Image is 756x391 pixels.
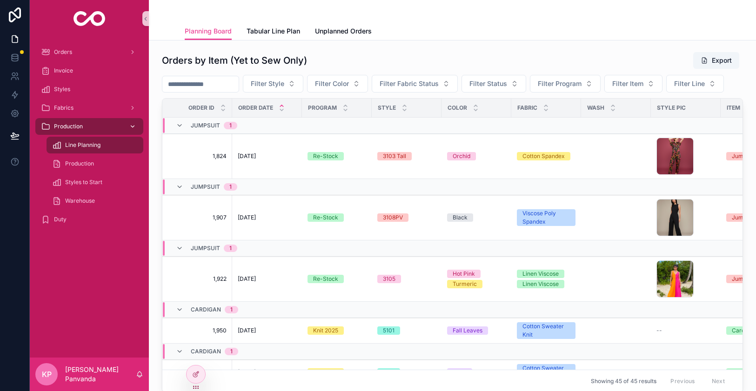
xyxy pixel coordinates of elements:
[447,152,506,160] a: Orchid
[732,213,756,222] div: Jumpsuit
[522,322,570,339] div: Cotton Sweater Knit
[188,104,214,112] span: Order ID
[313,213,338,222] div: Re-Stock
[230,306,233,313] div: 1
[380,79,439,88] span: Filter Fabric Status
[191,306,221,313] span: Cardigan
[383,213,403,222] div: 3108PV
[243,75,303,93] button: Select Button
[65,179,102,186] span: Styles to Start
[54,216,67,223] span: Duty
[65,160,94,167] span: Production
[65,365,136,384] p: [PERSON_NAME] Panvanda
[30,37,149,240] div: scrollable content
[174,275,227,283] a: 1,922
[35,99,143,116] a: Fabrics
[732,152,756,160] div: Jumpsuit
[656,327,715,334] a: --
[377,213,436,222] a: 3108PV
[372,75,458,93] button: Select Button
[54,123,83,130] span: Production
[74,11,106,26] img: App logo
[308,275,366,283] a: Re-Stock
[308,213,366,222] a: Re-Stock
[453,213,468,222] div: Black
[307,75,368,93] button: Select Button
[54,67,73,74] span: Invoice
[469,79,507,88] span: Filter Status
[587,104,604,112] span: Wash
[308,152,366,160] a: Re-Stock
[453,280,477,288] div: Turmeric
[174,152,227,160] span: 1,824
[453,152,470,160] div: Orchid
[656,369,662,376] span: --
[247,23,300,41] a: Tabular Line Plan
[732,326,756,335] div: Cardigan
[238,275,296,283] a: [DATE]
[727,104,740,112] span: Item
[47,192,143,209] a: Warehouse
[47,174,143,191] a: Styles to Start
[313,368,338,377] div: Knit 2025
[377,152,436,160] a: 3103 Tall
[174,369,227,376] a: 1,951
[315,27,372,36] span: Unplanned Orders
[238,275,256,283] span: [DATE]
[383,326,395,335] div: 5101
[448,104,467,112] span: Color
[174,214,227,221] a: 1,907
[383,368,395,377] div: 5101
[612,79,643,88] span: Filter Item
[185,27,232,36] span: Planning Board
[47,137,143,153] a: Line Planning
[517,364,575,381] a: Cotton Sweater Knit
[247,27,300,36] span: Tabular Line Plan
[191,348,221,355] span: Cardigan
[517,209,575,226] a: Viscose Poly Spandex
[378,104,396,112] span: Style
[238,152,296,160] a: [DATE]
[54,104,74,112] span: Fabrics
[604,75,662,93] button: Select Button
[656,369,715,376] a: --
[238,152,256,160] span: [DATE]
[54,48,72,56] span: Orders
[308,326,366,335] a: Knit 2025
[35,81,143,98] a: Styles
[591,377,656,384] span: Showing 45 of 45 results
[447,326,506,335] a: Fall Leaves
[238,369,256,376] span: [DATE]
[732,275,756,283] div: Jumpsuit
[538,79,582,88] span: Filter Program
[238,327,256,334] span: [DATE]
[47,155,143,172] a: Production
[517,322,575,339] a: Cotton Sweater Knit
[447,368,506,377] a: Tiger
[517,104,537,112] span: Fabric
[522,209,570,226] div: Viscose Poly Spandex
[530,75,601,93] button: Select Button
[666,75,724,93] button: Select Button
[35,44,143,60] a: Orders
[35,62,143,79] a: Invoice
[453,270,475,278] div: Hot Pink
[191,122,220,129] span: Jumpsuit
[313,326,338,335] div: Knit 2025
[674,79,705,88] span: Filter Line
[453,326,482,335] div: Fall Leaves
[65,197,95,205] span: Warehouse
[522,364,570,381] div: Cotton Sweater Knit
[229,245,232,252] div: 1
[693,52,739,69] button: Export
[35,118,143,135] a: Production
[383,152,406,160] div: 3103 Tall
[732,368,756,377] div: Cardigan
[447,270,506,288] a: Hot PinkTurmeric
[238,214,296,221] a: [DATE]
[174,327,227,334] a: 1,950
[65,141,100,149] span: Line Planning
[229,183,232,191] div: 1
